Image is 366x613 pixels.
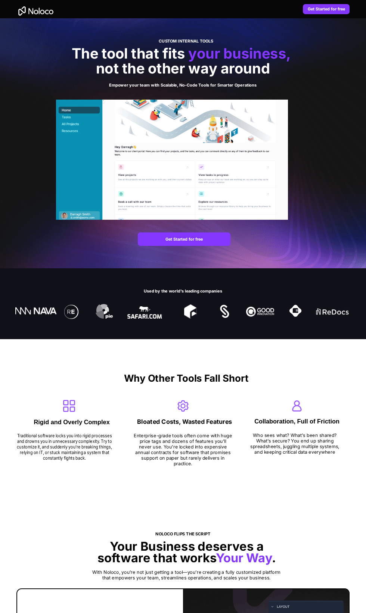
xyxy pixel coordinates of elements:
[96,60,270,77] span: not the other way around
[303,4,350,14] a: Get Started for free
[138,232,230,246] a: Get Started for free
[124,372,248,384] span: Why Other Tools Fall Short
[134,433,232,466] span: Enterprise-grade tools often come with huge price tags and dozens of features you’ll never use. Y...
[155,531,210,537] span: NOLOCO FLIPS THE SCRIPT
[109,82,257,88] strong: Empower your team with Scalable, No-Code Tools for Smarter Operations
[254,418,339,425] span: Collaboration, Full of Friction
[97,539,263,565] span: Your Business deserves a software that works
[72,45,185,62] span: The tool that fits
[137,418,232,426] span: Bloated Costs, Wasted Features
[165,237,203,242] strong: Get Started for free
[308,6,345,12] strong: Get Started for free
[144,288,222,294] span: Used by the world's leading companies
[189,45,291,62] span: your business,
[246,550,272,565] span: Way
[159,38,213,44] span: CUSTOM INTERNAL TOOLS
[215,550,243,565] span: Your
[250,432,339,454] span: Who sees what? What’s been shared? What’s secure? You end up sharing spreadsheets, juggling multi...
[34,419,109,425] span: Rigid and Overly Complex
[272,550,276,565] span: .
[92,569,280,580] span: With Noloco, you’re not just getting a tool—you’re creating a fully customized platform that empo...
[17,433,112,460] span: Traditional software locks you into rigid processes and drowns you in unnecessary complexity. Try...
